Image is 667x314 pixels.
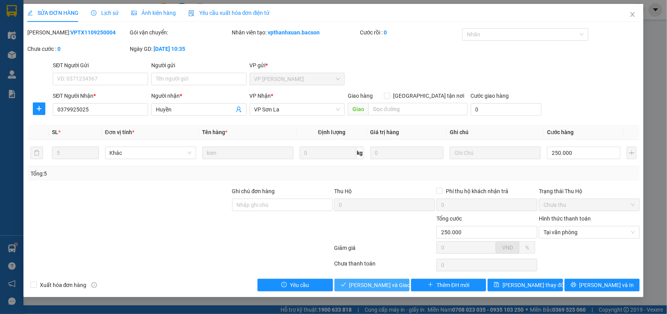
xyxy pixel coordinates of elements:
div: Cước rồi : [360,28,461,37]
button: exclamation-circleYêu cầu [258,279,333,291]
span: Tại văn phòng [544,226,635,238]
input: VD: Bàn, Ghế [202,147,293,159]
span: Phí thu hộ khách nhận trả [443,187,511,196]
span: close [629,11,636,18]
b: [DATE] 10:35 [154,46,185,52]
span: kg [356,147,364,159]
div: SĐT Người Nhận [53,92,148,100]
span: info-circle [91,282,97,288]
span: check [341,282,346,288]
span: edit [27,10,33,16]
div: Chưa thanh toán [334,259,436,273]
span: Định lượng [318,129,345,135]
span: VP Thanh Xuân [254,73,340,85]
span: [PERSON_NAME] và Giao hàng [349,281,424,289]
input: Dọc đường [368,103,468,115]
button: save[PERSON_NAME] thay đổi [488,279,563,291]
input: Ghi chú đơn hàng [232,199,333,211]
input: 0 [370,147,444,159]
span: Giá trị hàng [370,129,399,135]
span: Yêu cầu xuất hóa đơn điện tử [188,10,270,16]
span: plus [428,282,433,288]
b: 0 [384,29,387,36]
span: Lịch sử [91,10,119,16]
input: Ghi Chú [450,147,541,159]
span: Khác [110,147,191,159]
b: vpthanhxuan.bacson [268,29,320,36]
span: Cước hàng [547,129,574,135]
b: VPTX1109250004 [70,29,116,36]
th: Ghi chú [447,125,544,140]
div: Người gửi [151,61,247,70]
label: Cước giao hàng [471,93,509,99]
span: Chưa thu [544,199,635,211]
span: Ảnh kiện hàng [131,10,176,16]
button: Close [622,4,644,26]
button: plus [33,102,45,115]
span: SỬA ĐƠN HÀNG [27,10,79,16]
div: Gói vận chuyển: [130,28,231,37]
span: [GEOGRAPHIC_DATA] tận nơi [390,92,468,100]
li: Số 378 [PERSON_NAME] ( trong nhà khách [GEOGRAPHIC_DATA]) [73,19,327,29]
div: VP gửi [250,61,345,70]
span: SL [52,129,58,135]
span: Thêm ĐH mới [436,281,469,289]
span: [PERSON_NAME] và In [579,281,634,289]
div: Giảm giá [334,244,436,257]
div: Nhân viên tạo: [232,28,358,37]
div: Ngày GD: [130,45,231,53]
div: Người nhận [151,92,247,100]
span: VND [502,244,513,251]
span: clock-circle [91,10,97,16]
div: Tổng: 5 [30,169,258,178]
span: Thu Hộ [334,188,352,194]
span: Đơn vị tính [105,129,134,135]
span: [PERSON_NAME] thay đổi [502,281,565,289]
span: Giao [348,103,368,115]
li: Hotline: 0965551559 [73,29,327,39]
input: Cước giao hàng [471,103,542,116]
label: Hình thức thanh toán [539,215,591,222]
span: save [494,282,499,288]
button: plusThêm ĐH mới [411,279,486,291]
label: Ghi chú đơn hàng [232,188,275,194]
b: 0 [57,46,61,52]
button: check[PERSON_NAME] và Giao hàng [334,279,409,291]
span: % [525,244,529,251]
button: printer[PERSON_NAME] và In [565,279,640,291]
span: Xuất hóa đơn hàng [37,281,90,289]
span: Tên hàng [202,129,228,135]
span: Giao hàng [348,93,373,99]
span: Tổng cước [436,215,462,222]
button: delete [30,147,43,159]
span: picture [131,10,137,16]
span: VP Nhận [250,93,271,99]
img: icon [188,10,195,16]
div: Trạng thái Thu Hộ [539,187,640,196]
span: printer [571,282,576,288]
b: GỬI : VP Sơn La [10,57,85,70]
span: Yêu cầu [290,281,309,289]
span: VP Sơn La [254,104,340,115]
span: user-add [236,106,242,113]
button: plus [627,147,637,159]
div: SĐT Người Gửi [53,61,148,70]
div: [PERSON_NAME]: [27,28,128,37]
span: plus [33,106,45,112]
span: exclamation-circle [281,282,287,288]
div: Chưa cước : [27,45,128,53]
